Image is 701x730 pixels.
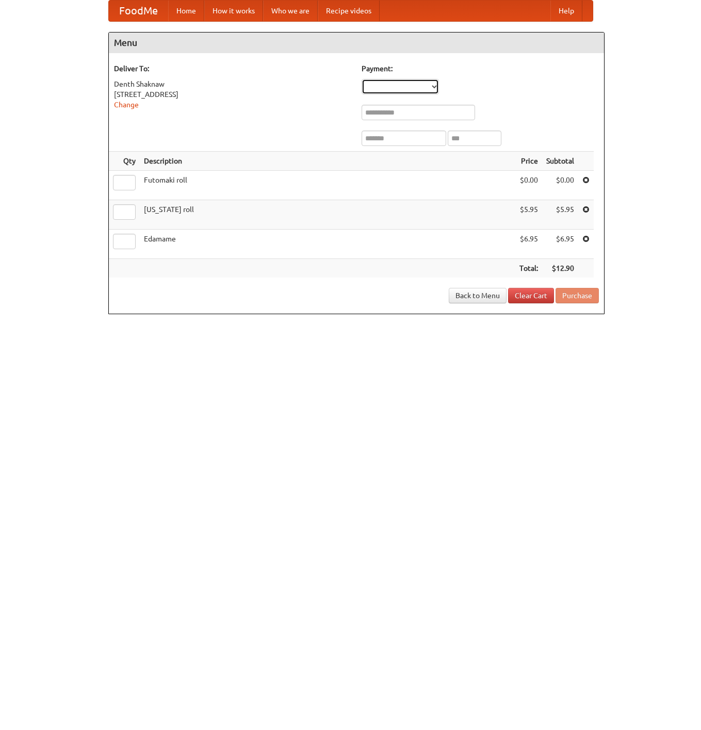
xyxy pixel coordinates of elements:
a: Back to Menu [449,288,507,303]
th: Description [140,152,515,171]
th: Qty [109,152,140,171]
a: Home [168,1,204,21]
h5: Deliver To: [114,63,351,74]
a: How it works [204,1,263,21]
a: Help [550,1,582,21]
th: Subtotal [542,152,578,171]
a: Who we are [263,1,318,21]
th: $12.90 [542,259,578,278]
div: Denth Shaknaw [114,79,351,89]
h5: Payment: [362,63,599,74]
a: Clear Cart [508,288,554,303]
td: $0.00 [542,171,578,200]
button: Purchase [556,288,599,303]
h4: Menu [109,33,604,53]
td: $5.95 [515,200,542,230]
a: FoodMe [109,1,168,21]
td: $0.00 [515,171,542,200]
a: Recipe videos [318,1,380,21]
td: $6.95 [542,230,578,259]
th: Price [515,152,542,171]
td: Edamame [140,230,515,259]
td: Futomaki roll [140,171,515,200]
a: Change [114,101,139,109]
td: $6.95 [515,230,542,259]
td: $5.95 [542,200,578,230]
td: [US_STATE] roll [140,200,515,230]
div: [STREET_ADDRESS] [114,89,351,100]
th: Total: [515,259,542,278]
